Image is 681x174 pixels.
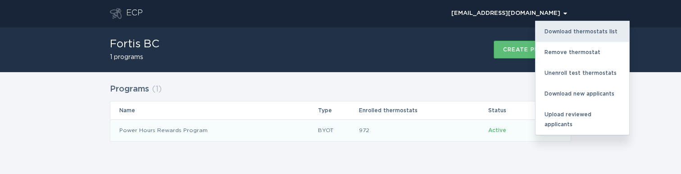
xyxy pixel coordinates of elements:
h1: Fortis BC [110,39,159,50]
tr: Table Headers [110,101,571,119]
div: Download new applicants [536,83,629,104]
div: ECP [126,8,143,19]
span: Active [488,128,506,133]
td: BYOT [318,119,359,141]
button: Create program [494,41,571,59]
th: Name [110,101,318,119]
th: Enrolled thermostats [359,101,488,119]
div: Remove thermostat [536,42,629,63]
h2: 1 programs [110,54,159,60]
button: Go to dashboard [110,8,122,19]
button: Open user account details [447,7,571,20]
td: Power Hours Rewards Program [110,119,318,141]
th: Status [488,101,535,119]
div: Unenroll test thermostats [536,63,629,83]
div: [EMAIL_ADDRESS][DOMAIN_NAME] [451,11,567,16]
div: Popover menu [447,7,571,20]
th: Type [318,101,359,119]
div: Download thermostats list [536,21,629,42]
span: ( 1 ) [152,85,162,93]
h2: Programs [110,81,149,97]
td: 972 [359,119,488,141]
div: Upload reviewed applicants [536,104,629,135]
div: Create program [503,47,562,52]
tr: cf0353c4ab4b4abb9ffbff03aef48db7 [110,119,571,141]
